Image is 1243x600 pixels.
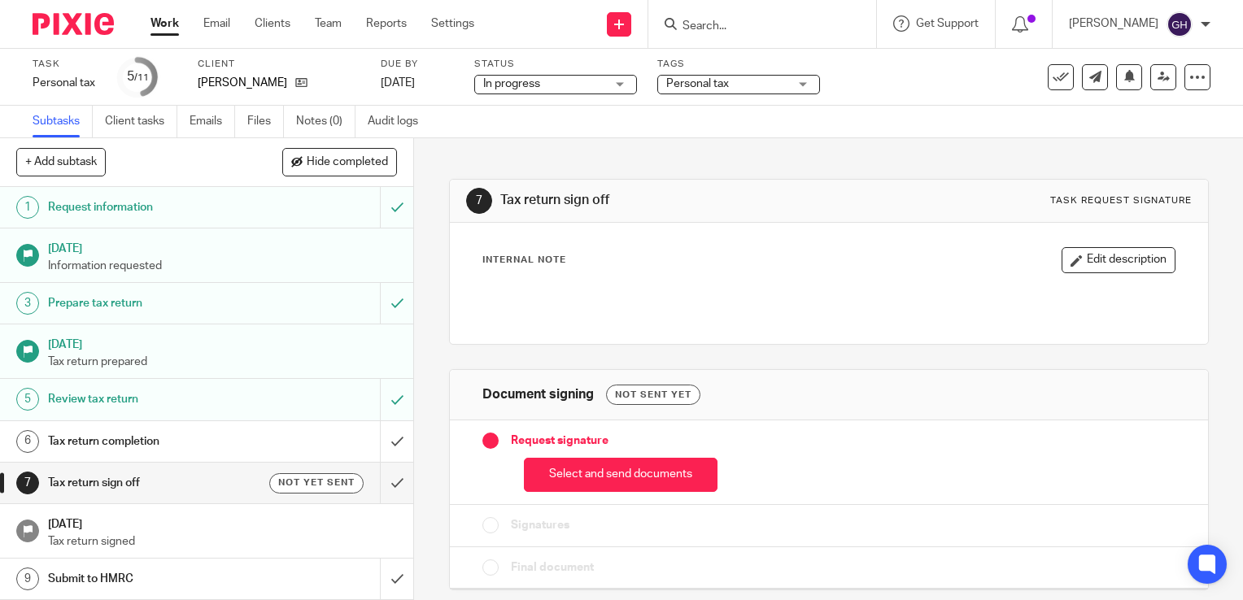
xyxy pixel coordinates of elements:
[255,15,290,32] a: Clients
[1062,247,1175,273] button: Edit description
[16,430,39,453] div: 6
[16,567,39,590] div: 9
[203,15,230,32] a: Email
[681,20,827,34] input: Search
[431,15,474,32] a: Settings
[134,73,149,82] small: /11
[48,567,259,591] h1: Submit to HMRC
[307,156,388,169] span: Hide completed
[16,292,39,315] div: 3
[198,58,360,71] label: Client
[524,458,717,493] button: Select and send documents
[48,258,398,274] p: Information requested
[33,58,98,71] label: Task
[33,13,114,35] img: Pixie
[381,77,415,89] span: [DATE]
[48,237,398,257] h1: [DATE]
[33,106,93,137] a: Subtasks
[511,433,608,449] span: Request signature
[483,78,540,89] span: In progress
[500,192,863,209] h1: Tax return sign off
[278,476,355,489] span: Not yet sent
[466,188,492,214] div: 7
[48,387,259,411] h1: Review tax return
[474,58,637,71] label: Status
[366,15,407,32] a: Reports
[48,333,398,353] h1: [DATE]
[1050,194,1192,207] div: Task request signature
[16,388,39,411] div: 5
[33,75,98,91] div: Personal tax
[48,533,398,550] p: Tax return signed
[657,58,820,71] label: Tags
[48,354,398,370] p: Tax return prepared
[282,148,397,176] button: Hide completed
[368,106,430,137] a: Audit logs
[48,291,259,315] h1: Prepare tax return
[127,67,149,86] div: 5
[48,512,398,533] h1: [DATE]
[482,386,594,403] h1: Document signing
[1167,11,1193,37] img: svg%3E
[105,106,177,137] a: Client tasks
[666,78,729,89] span: Personal tax
[16,472,39,494] div: 7
[606,385,700,405] div: Not sent yet
[511,517,569,533] span: Signatures
[296,106,355,137] a: Notes (0)
[511,559,594,576] span: Final document
[381,58,454,71] label: Due by
[198,75,287,91] p: [PERSON_NAME]
[247,106,284,137] a: Files
[916,18,979,29] span: Get Support
[48,429,259,454] h1: Tax return completion
[16,196,39,219] div: 1
[315,15,342,32] a: Team
[482,254,566,267] p: Internal Note
[150,15,179,32] a: Work
[190,106,235,137] a: Emails
[1069,15,1158,32] p: [PERSON_NAME]
[48,471,259,495] h1: Tax return sign off
[16,148,106,176] button: + Add subtask
[48,195,259,220] h1: Request information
